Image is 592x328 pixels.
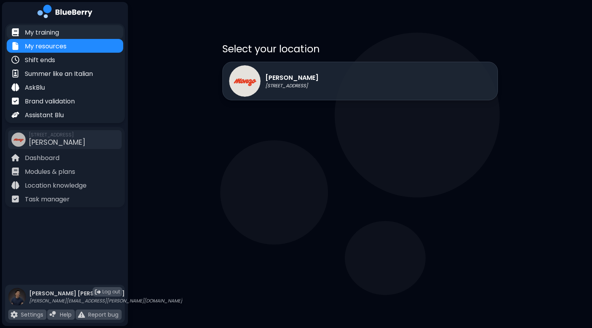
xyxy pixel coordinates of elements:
span: Log out [102,289,120,295]
p: Shift ends [25,55,55,65]
p: Assistant Blu [25,111,64,120]
p: [PERSON_NAME] [PERSON_NAME] [29,290,182,297]
p: [STREET_ADDRESS] [265,83,318,89]
p: [PERSON_NAME][EMAIL_ADDRESS][PERSON_NAME][DOMAIN_NAME] [29,298,182,304]
p: Select your location [222,42,498,55]
img: company thumbnail [11,133,26,147]
img: file icon [11,154,19,162]
p: Dashboard [25,153,59,163]
span: [PERSON_NAME] [29,137,85,147]
p: Report bug [88,311,118,318]
p: AskBlu [25,83,45,92]
p: Summer like an Italian [25,69,93,79]
p: Modules & plans [25,167,75,177]
img: file icon [11,97,19,105]
img: logout [95,289,101,295]
img: file icon [11,56,19,64]
span: [STREET_ADDRESS] [29,132,85,138]
p: [PERSON_NAME] [265,73,318,83]
img: profile photo [8,288,26,313]
img: file icon [78,311,85,318]
img: file icon [11,168,19,175]
p: My resources [25,42,67,51]
img: company logo [37,5,92,21]
img: file icon [11,195,19,203]
p: Settings [21,311,43,318]
img: file icon [11,83,19,91]
img: Monzo logo [229,65,261,97]
p: Help [60,311,72,318]
img: file icon [11,28,19,36]
img: file icon [11,70,19,77]
img: file icon [11,311,18,318]
p: My training [25,28,59,37]
p: Location knowledge [25,181,87,190]
img: file icon [11,111,19,119]
img: file icon [11,181,19,189]
p: Task manager [25,195,70,204]
img: file icon [50,311,57,318]
p: Brand validation [25,97,75,106]
img: file icon [11,42,19,50]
